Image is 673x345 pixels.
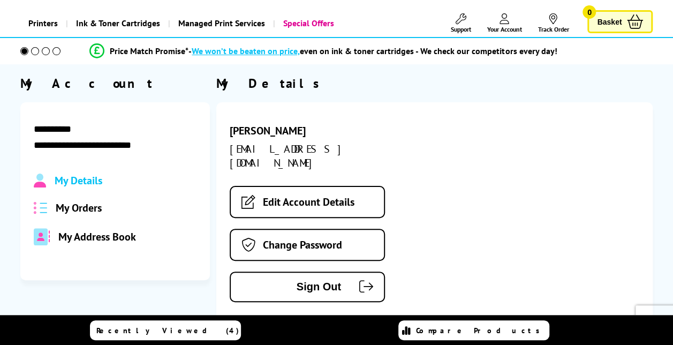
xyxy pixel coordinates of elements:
a: Managed Print Services [168,10,273,37]
a: Your Account [487,13,521,33]
span: My Orders [56,201,102,215]
img: Profile.svg [34,174,46,187]
div: - even on ink & toner cartridges - We check our competitors every day! [188,46,557,56]
a: Ink & Toner Cartridges [66,10,168,37]
a: Recently Viewed (4) [90,320,241,340]
span: Ink & Toner Cartridges [76,10,160,37]
div: My Account [20,75,210,92]
span: My Address Book [58,230,136,244]
div: [EMAIL_ADDRESS][DOMAIN_NAME] [230,142,385,170]
img: all-order.svg [34,202,48,214]
a: Compare Products [398,320,549,340]
div: My Details [216,75,653,92]
span: Price Match Promise* [110,46,188,56]
button: Sign Out [230,272,385,302]
a: Edit Account Details [230,186,385,218]
span: 0 [583,5,596,19]
span: Recently Viewed (4) [96,326,239,335]
a: Basket 0 [587,10,653,33]
span: Support [450,25,471,33]
img: address-book-duotone-solid.svg [34,228,50,245]
span: We won’t be beaten on price, [192,46,300,56]
a: Special Offers [273,10,342,37]
span: Your Account [487,25,521,33]
a: Printers [20,10,66,37]
a: Support [450,13,471,33]
a: Change Password [230,229,385,261]
a: Track Order [538,13,569,33]
span: My Details [55,174,102,187]
li: modal_Promise [5,42,641,61]
div: [PERSON_NAME] [230,124,385,138]
span: Compare Products [416,326,546,335]
span: Basket [597,14,622,29]
span: Sign Out [247,281,341,293]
